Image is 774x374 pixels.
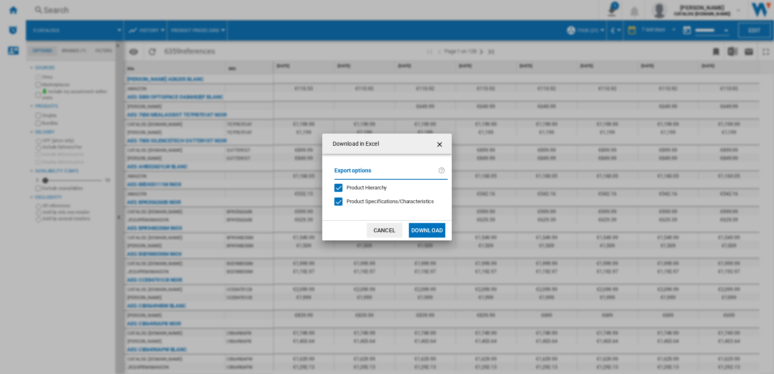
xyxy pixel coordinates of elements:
span: Product Hierarchy [347,185,387,191]
button: Download [409,223,445,238]
div: Only applies to Category View [347,198,434,205]
md-dialog: Download in ... [322,134,452,240]
button: Cancel [367,223,402,238]
ng-md-icon: getI18NText('BUTTONS.CLOSE_DIALOG') [436,140,445,149]
h4: Download in Excel [329,140,379,148]
span: Product Specifications/Characteristics [347,198,434,204]
md-checkbox: Product Hierarchy [334,184,441,191]
label: Export options [334,166,438,181]
button: getI18NText('BUTTONS.CLOSE_DIALOG') [432,136,449,152]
